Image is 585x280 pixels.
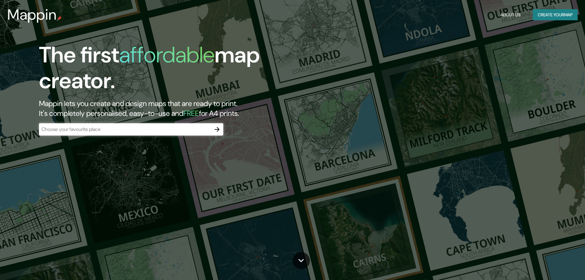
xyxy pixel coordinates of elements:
[39,126,211,133] input: Choose your favourite place
[530,256,578,273] iframe: Help widget launcher
[498,9,523,21] button: About Us
[183,108,199,118] h5: FREE
[7,6,57,23] h3: Mappin
[533,9,578,21] button: Create yourmap
[39,42,332,99] h1: The first map creator.
[39,99,332,118] h2: Mappin lets you create and design maps that are ready to print. It's completely personalised, eas...
[119,41,215,69] h1: affordable
[57,16,62,21] img: mappin-pin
